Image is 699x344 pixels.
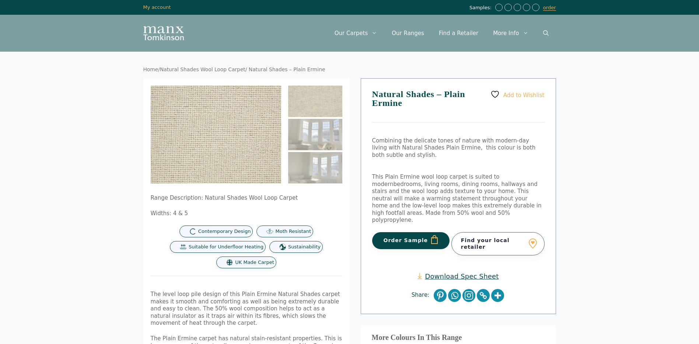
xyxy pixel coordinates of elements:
[372,181,542,224] span: bedrooms, living rooms, dining rooms, hallways and stairs and the wool loop adds texture to your ...
[372,336,545,339] h3: More Colours In This Range
[384,22,431,44] a: Our Ranges
[151,86,281,184] img: Plain soft cream
[462,289,475,302] a: Instagram
[503,92,545,98] span: Add to Wishlist
[288,152,342,183] img: Natural Shades - Plain Ermine - Image 3
[451,232,545,255] a: Find your local retailer
[434,289,447,302] a: Pinterest
[235,259,274,266] span: UK Made Carpet
[143,4,171,10] a: My account
[372,173,500,188] span: This Plain Ermine wool loop carpet is suited to modern
[327,22,385,44] a: Our Carpets
[288,244,321,250] span: Sustainability
[151,195,342,202] p: Range Description: Natural Shades Wool Loop Carpet
[198,228,251,235] span: Contemporary Design
[275,228,311,235] span: Moth Resistant
[469,5,493,11] span: Samples:
[189,244,263,250] span: Suitable for Underfloor Heating
[160,66,245,72] a: Natural Shades Wool Loop Carpet
[143,66,158,72] a: Home
[327,22,556,44] nav: Primary
[431,22,486,44] a: Find a Retailer
[288,119,342,150] img: Natural Shades - Plain Ermine - Image 2
[543,5,556,11] a: order
[536,22,556,44] a: Open Search Bar
[288,86,342,117] img: Plain soft cream
[412,292,433,299] span: Share:
[448,289,461,302] a: Whatsapp
[372,232,450,249] button: Order Sample
[143,66,556,73] nav: Breadcrumb
[143,26,184,40] img: Manx Tomkinson
[417,272,499,281] a: Download Spec Sheet
[372,137,536,158] span: Combining the delicate tones of nature with modern-day living with Natural Shades Plain Ermine, t...
[151,291,340,326] span: The level loop pile design of this Plain Ermine Natural Shades carpet makes it smooth and comfort...
[151,210,342,217] p: Widths: 4 & 5
[486,22,535,44] a: More Info
[490,90,544,99] a: Add to Wishlist
[372,90,545,123] h1: Natural Shades – Plain Ermine
[491,289,504,302] a: More
[477,289,490,302] a: Copy Link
